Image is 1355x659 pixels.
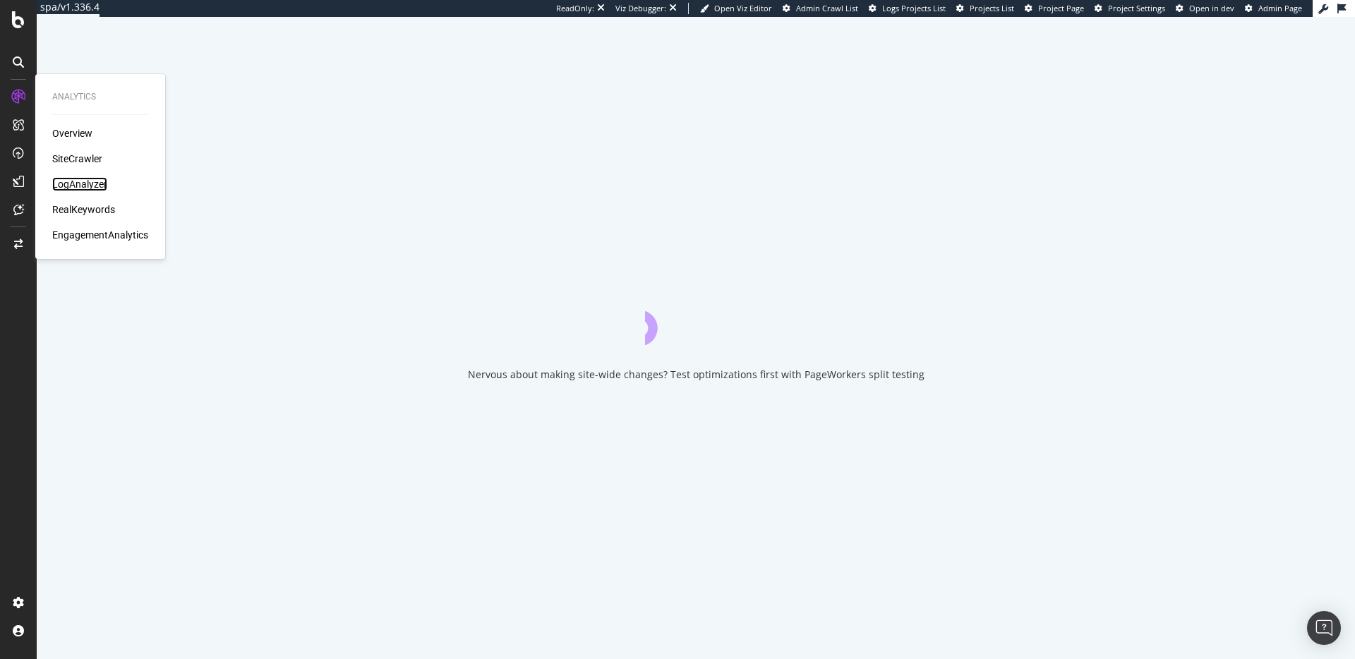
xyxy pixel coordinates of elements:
div: ReadOnly: [556,3,594,14]
a: EngagementAnalytics [52,228,148,242]
span: Logs Projects List [882,3,946,13]
a: LogAnalyzer [52,177,107,191]
div: Viz Debugger: [615,3,666,14]
span: Projects List [970,3,1014,13]
div: Analytics [52,91,148,103]
span: Project Page [1038,3,1084,13]
a: Project Settings [1095,3,1165,14]
span: Admin Page [1258,3,1302,13]
span: Open in dev [1189,3,1234,13]
div: animation [645,294,747,345]
a: Admin Crawl List [783,3,858,14]
a: Admin Page [1245,3,1302,14]
a: Projects List [956,3,1014,14]
a: Open Viz Editor [700,3,772,14]
div: Nervous about making site-wide changes? Test optimizations first with PageWorkers split testing [468,368,925,382]
span: Admin Crawl List [796,3,858,13]
a: Open in dev [1176,3,1234,14]
a: Overview [52,126,92,140]
a: Logs Projects List [869,3,946,14]
span: Open Viz Editor [714,3,772,13]
a: Project Page [1025,3,1084,14]
a: RealKeywords [52,202,115,217]
div: Open Intercom Messenger [1307,611,1341,645]
a: SiteCrawler [52,152,102,166]
span: Project Settings [1108,3,1165,13]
